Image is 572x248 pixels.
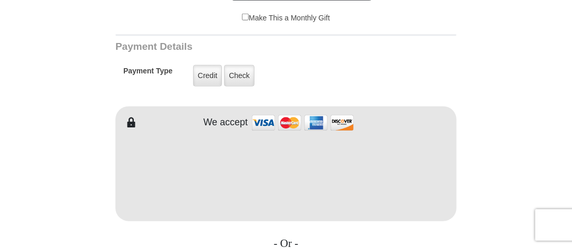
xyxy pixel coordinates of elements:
h3: Payment Details [115,41,383,53]
label: Credit [193,65,222,87]
h4: We accept [204,117,248,128]
label: Make This a Monthly Gift [242,13,330,24]
label: Check [224,65,255,87]
img: credit cards accepted [250,112,355,134]
h5: Payment Type [123,67,173,81]
input: Make This a Monthly Gift [242,14,249,20]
